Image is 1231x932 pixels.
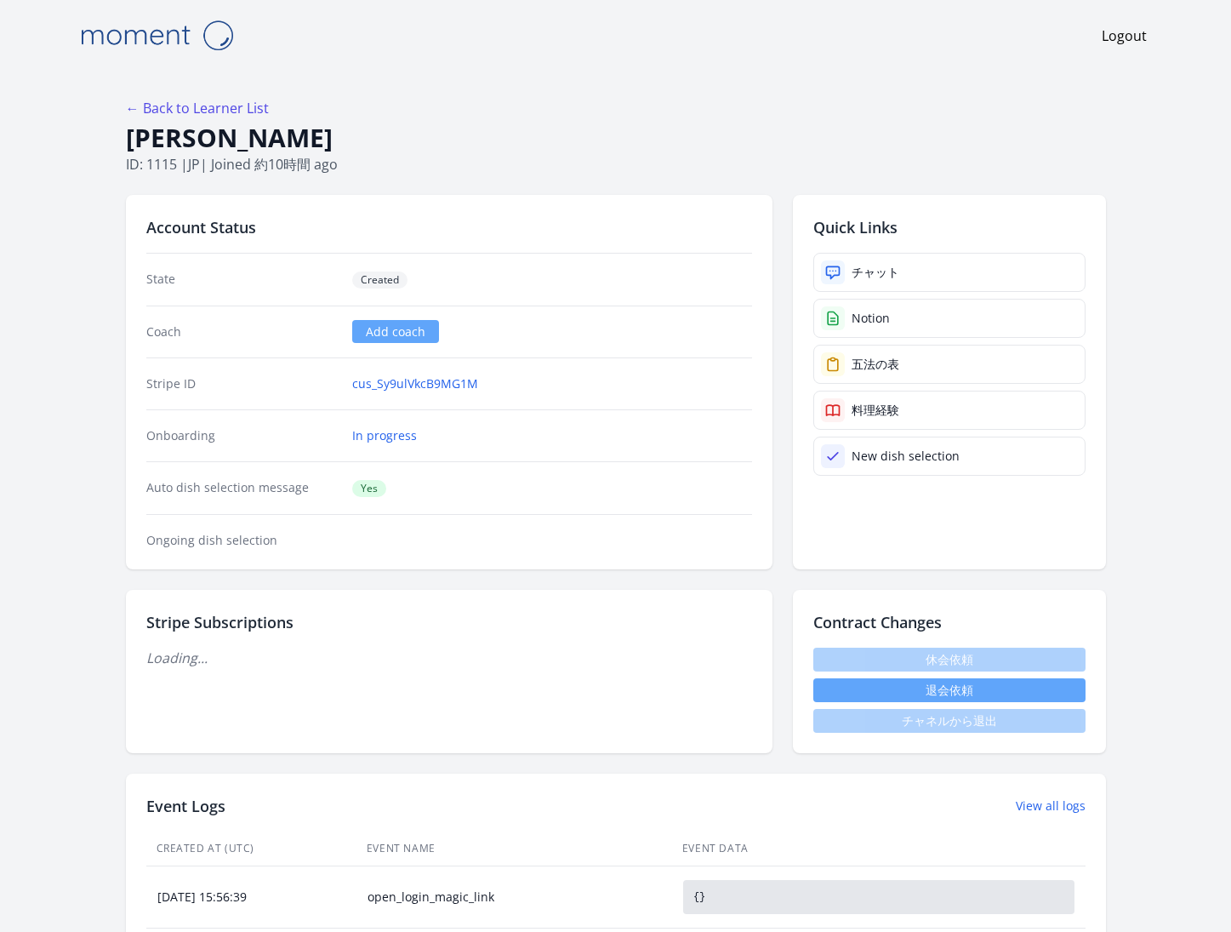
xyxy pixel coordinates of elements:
[188,155,200,174] span: jp
[352,272,407,289] span: Created
[1016,798,1086,815] a: View all logs
[146,832,356,866] th: Created At (UTC)
[147,889,356,906] div: [DATE] 15:56:39
[672,832,1086,866] th: Event Data
[813,437,1086,476] a: New dish selection
[146,479,339,497] dt: Auto dish selection message
[357,889,671,906] div: open_login_magic_link
[852,402,899,419] div: 料理経験
[852,356,899,373] div: 五法の表
[813,678,1086,702] button: 退会依頼
[126,122,1106,154] h1: [PERSON_NAME]
[146,215,752,239] h2: Account Status
[352,375,478,392] a: cus_Sy9ulVkcB9MG1M
[126,99,269,117] a: ← Back to Learner List
[146,532,339,549] dt: Ongoing dish selection
[126,154,1106,174] p: ID: 1115 | | Joined 約10時間 ago
[146,375,339,392] dt: Stripe ID
[683,880,1074,914] pre: {}
[352,480,386,497] span: Yes
[813,215,1086,239] h2: Quick Links
[813,709,1086,733] span: チャネルから退出
[352,427,417,444] a: In progress
[852,310,890,327] div: Notion
[71,14,242,57] img: Moment
[813,610,1086,634] h2: Contract Changes
[852,264,899,281] div: チャット
[352,320,439,343] a: Add coach
[852,448,960,465] div: New dish selection
[813,299,1086,338] a: Notion
[356,832,672,866] th: Event Name
[146,610,752,634] h2: Stripe Subscriptions
[1102,26,1147,46] a: Logout
[146,427,339,444] dt: Onboarding
[146,323,339,340] dt: Coach
[813,345,1086,384] a: 五法の表
[146,271,339,289] dt: State
[146,794,225,818] h2: Event Logs
[813,253,1086,292] a: チャット
[146,648,752,668] p: Loading...
[813,391,1086,430] a: 料理経験
[813,648,1086,672] span: 休会依頼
